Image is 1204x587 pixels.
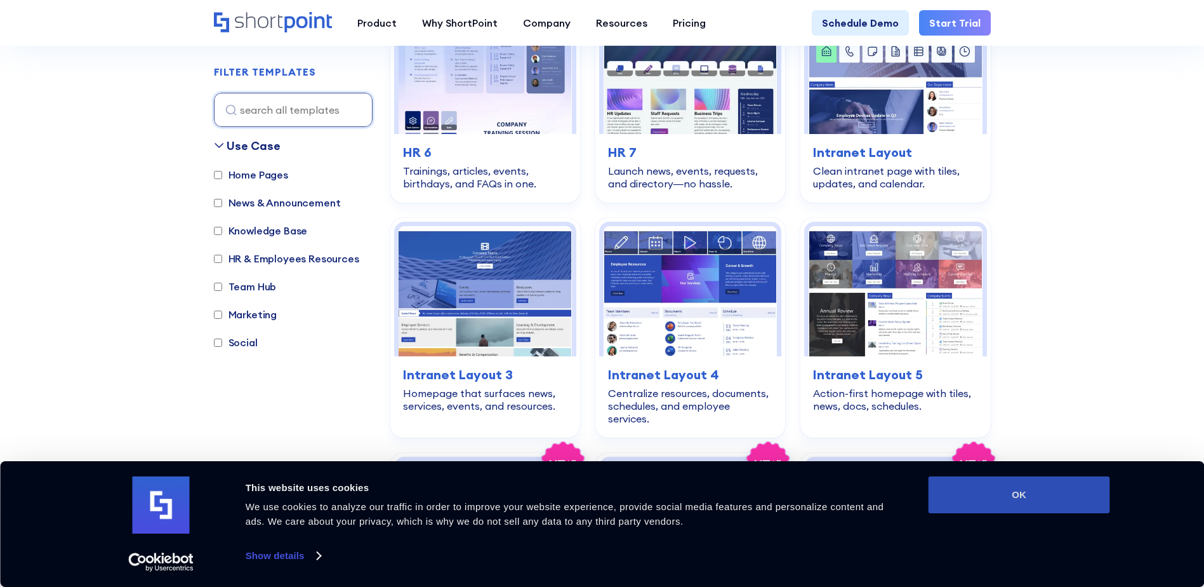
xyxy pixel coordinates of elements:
[596,15,647,30] div: Resources
[214,93,373,127] input: search all templates
[214,167,288,182] label: Home Pages
[214,255,222,263] input: HR & Employees Resources
[929,476,1110,513] button: OK
[214,283,222,291] input: Team Hub
[399,3,572,133] img: HR 6 – HR SharePoint Site Template: Trainings, articles, events, birthdays, and FAQs in one.
[608,165,772,190] div: Launch news, events, requests, and directory—no hassle.
[133,476,190,534] img: logo
[673,15,706,30] div: Pricing
[510,10,583,36] a: Company
[214,339,222,347] input: Social
[390,218,580,438] a: Intranet Layout 3 – SharePoint Homepage Template: Homepage that surfaces news, services, events, ...
[214,171,222,179] input: Home Pages
[800,218,990,438] a: Intranet Layout 5 – SharePoint Page Template: Action-first homepage with tiles, news, docs, sched...
[422,15,498,30] div: Why ShortPoint
[214,223,308,238] label: Knowledge Base
[214,12,332,34] a: Home
[813,143,977,162] h3: Intranet Layout
[214,311,222,319] input: Marketing
[403,143,567,162] h3: HR 6
[608,387,772,425] div: Centralize resources, documents, schedules, and employee services.
[246,501,884,527] span: We use cookies to analyze our traffic in order to improve your website experience, provide social...
[608,365,772,384] h3: Intranet Layout 4
[919,10,991,36] a: Start Trial
[809,3,982,133] img: Intranet Layout – SharePoint Page Design: Clean intranet page with tiles, updates, and calendar.
[214,279,277,294] label: Team Hub
[595,218,785,438] a: Intranet Layout 4 – Intranet Page Template: Centralize resources, documents, schedules, and emplo...
[604,3,777,133] img: HR 7 – HR SharePoint Template: Launch news, events, requests, and directory—no hassle.
[214,227,222,235] input: Knowledge Base
[214,307,277,322] label: Marketing
[660,10,718,36] a: Pricing
[813,365,977,384] h3: Intranet Layout 5
[345,10,409,36] a: Product
[214,67,316,78] h2: FILTER TEMPLATES
[403,165,567,190] div: Trainings, articles, events, birthdays, and FAQs in one.
[357,15,397,30] div: Product
[813,165,977,190] div: Clean intranet page with tiles, updates, and calendar.
[976,440,1204,587] iframe: Chat Widget
[246,480,900,496] div: This website uses cookies
[214,199,222,207] input: News & Announcement
[409,10,510,36] a: Why ShortPoint
[604,226,777,356] img: Intranet Layout 4 – Intranet Page Template: Centralize resources, documents, schedules, and emplo...
[809,226,982,356] img: Intranet Layout 5 – SharePoint Page Template: Action-first homepage with tiles, news, docs, sched...
[214,195,341,210] label: News & Announcement
[583,10,660,36] a: Resources
[813,387,977,412] div: Action-first homepage with tiles, news, docs, schedules.
[399,226,572,356] img: Intranet Layout 3 – SharePoint Homepage Template: Homepage that surfaces news, services, events, ...
[523,15,571,30] div: Company
[227,137,281,154] div: Use Case
[214,335,258,350] label: Social
[105,553,216,572] a: Usercentrics Cookiebot - opens in a new window
[246,546,321,565] a: Show details
[812,10,909,36] a: Schedule Demo
[214,251,359,266] label: HR & Employees Resources
[403,387,567,412] div: Homepage that surfaces news, services, events, and resources.
[608,143,772,162] h3: HR 7
[403,365,567,384] h3: Intranet Layout 3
